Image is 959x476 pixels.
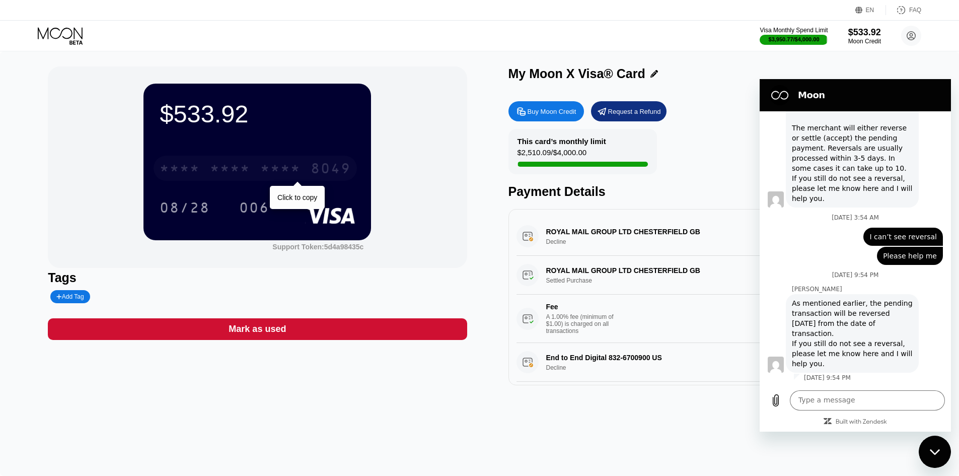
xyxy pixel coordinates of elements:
[56,293,84,300] div: Add Tag
[760,27,828,45] div: Visa Monthly Spend Limit$3,950.77/$4,000.00
[760,79,951,432] iframe: Messaging window
[160,100,355,128] div: $533.92
[160,201,210,217] div: 08/28
[546,303,617,311] div: Fee
[50,290,90,303] div: Add Tag
[272,243,363,251] div: Support Token:5d4a98435c
[239,201,269,217] div: 006
[546,313,622,334] div: A 1.00% fee (minimum of $1.00) is charged on all transactions
[919,436,951,468] iframe: Button to launch messaging window, conversation in progress
[508,101,584,121] div: Buy Moon Credit
[909,7,921,14] div: FAQ
[769,36,820,42] div: $3,950.77 / $4,000.00
[152,195,217,220] div: 08/28
[848,38,881,45] div: Moon Credit
[48,318,467,340] div: Mark as used
[760,27,828,34] div: Visa Monthly Spend Limit
[517,295,919,343] div: FeeA 1.00% fee (minimum of $1.00) is charged on all transactions$2.04[DATE] 4:12 PM
[848,27,881,45] div: $533.92Moon Credit
[508,184,927,199] div: Payment Details
[855,5,886,15] div: EN
[591,101,667,121] div: Request a Refund
[508,66,645,81] div: My Moon X Visa® Card
[866,7,874,14] div: EN
[608,107,661,116] div: Request a Refund
[311,162,351,178] div: 8049
[518,148,587,162] div: $2,510.09 / $4,000.00
[528,107,576,116] div: Buy Moon Credit
[272,243,363,251] div: Support Token: 5d4a98435c
[48,270,467,285] div: Tags
[848,27,881,38] div: $533.92
[518,137,606,146] div: This card’s monthly limit
[277,193,317,201] div: Click to copy
[886,5,921,15] div: FAQ
[229,323,286,335] div: Mark as used
[232,195,277,220] div: 006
